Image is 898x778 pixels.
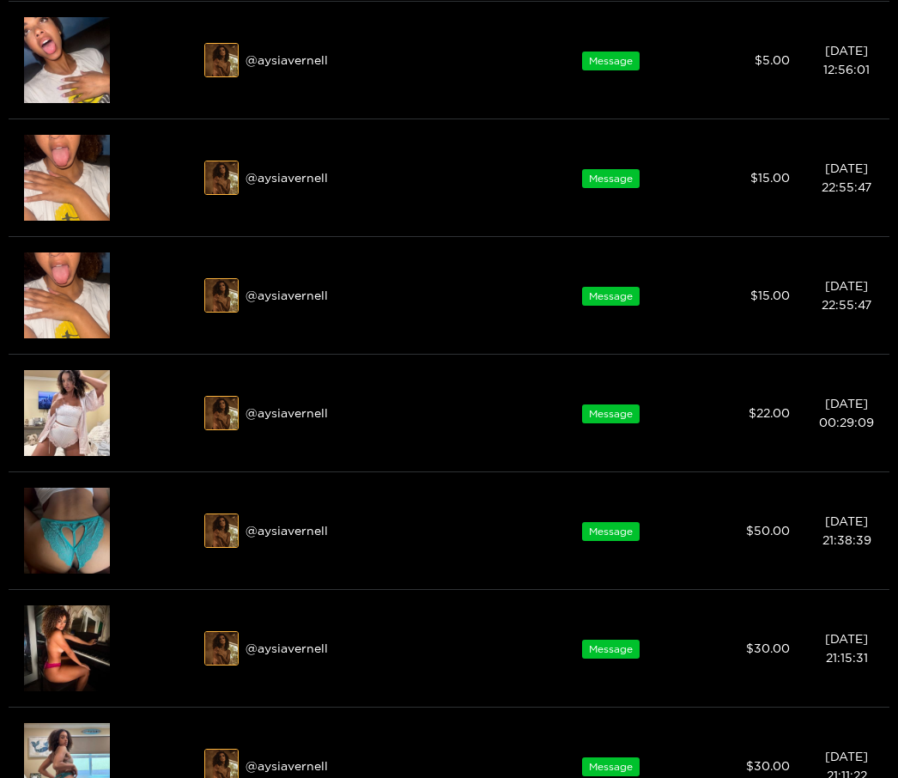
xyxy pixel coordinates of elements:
img: duwjb-whatsapp-image-2025-03-14-at-5-15-49-pm.jpeg [205,633,240,667]
span: Message [582,52,640,71]
span: Message [582,288,640,307]
span: $ 5.00 [755,54,790,67]
span: $ 30.00 [746,642,790,655]
img: duwjb-whatsapp-image-2025-03-14-at-5-15-49-pm.jpeg [205,280,240,314]
span: [DATE] 22:55:47 [822,280,871,312]
span: [DATE] 00:29:09 [819,398,874,429]
span: Message [582,641,640,659]
span: [DATE] 21:15:31 [825,633,868,665]
span: $ 30.00 [746,760,790,773]
div: @ aysiavernell [204,161,529,196]
div: @ aysiavernell [204,514,529,549]
span: [DATE] 21:38:39 [822,515,871,547]
span: $ 15.00 [750,289,790,302]
span: Message [582,758,640,777]
span: [DATE] 12:56:01 [823,45,870,76]
div: @ aysiavernell [204,44,529,78]
span: Message [582,405,640,424]
span: Message [582,170,640,189]
img: duwjb-whatsapp-image-2025-03-14-at-5-15-49-pm.jpeg [205,162,240,197]
span: Message [582,523,640,542]
span: $ 22.00 [749,407,790,420]
div: @ aysiavernell [204,397,529,431]
span: $ 50.00 [746,525,790,538]
span: [DATE] 22:55:47 [822,162,871,194]
img: duwjb-whatsapp-image-2025-03-14-at-5-15-49-pm.jpeg [205,45,240,79]
img: duwjb-whatsapp-image-2025-03-14-at-5-15-49-pm.jpeg [205,398,240,432]
div: @ aysiavernell [204,632,529,666]
div: @ aysiavernell [204,279,529,313]
span: $ 15.00 [750,172,790,185]
img: duwjb-whatsapp-image-2025-03-14-at-5-15-49-pm.jpeg [205,515,240,550]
